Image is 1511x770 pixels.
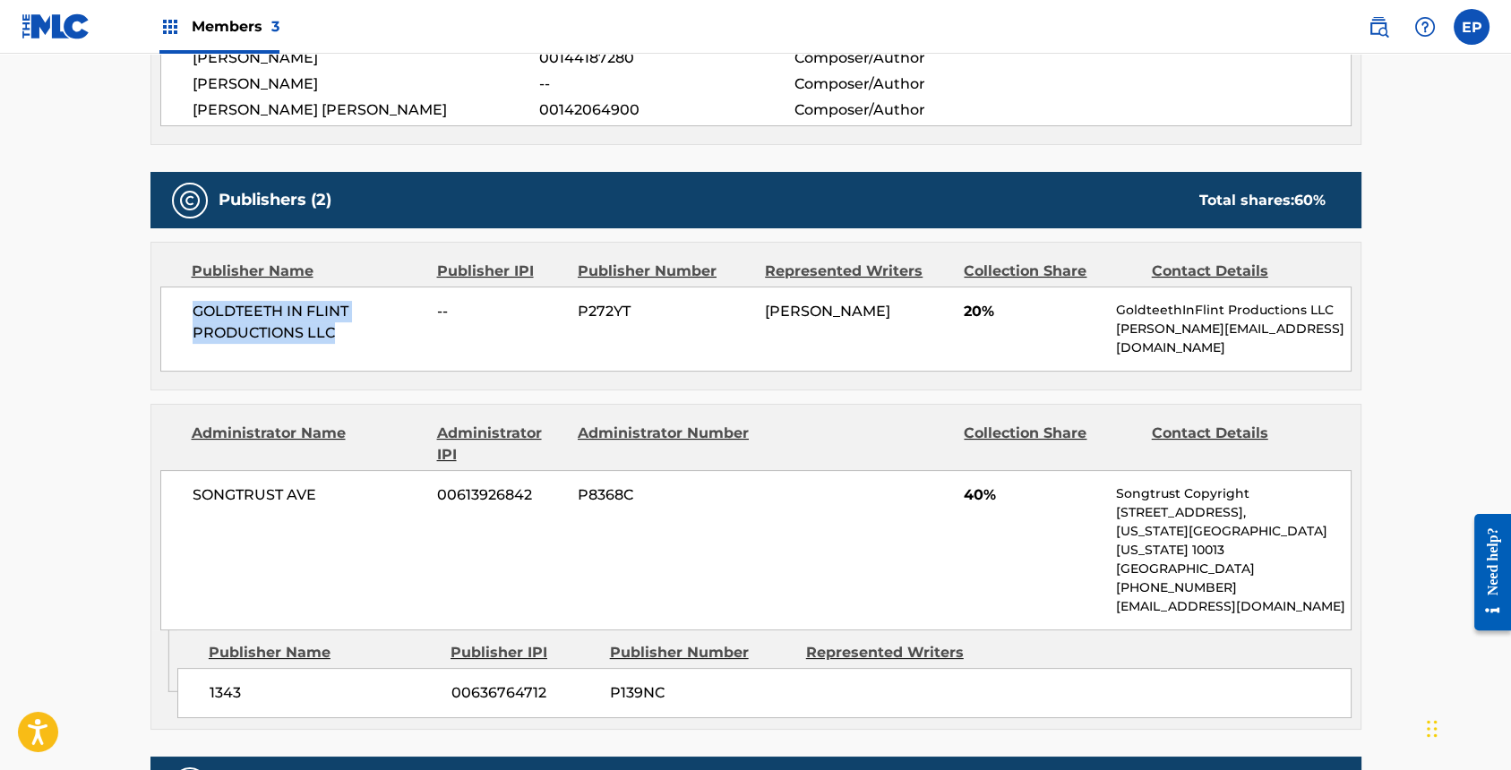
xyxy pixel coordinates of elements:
[539,47,794,69] span: 00144187280
[21,13,90,39] img: MLC Logo
[437,484,564,506] span: 00613926842
[1116,484,1350,503] p: Songtrust Copyright
[765,303,890,320] span: [PERSON_NAME]
[1368,16,1389,38] img: search
[159,16,181,38] img: Top Rightsholders
[1116,503,1350,522] p: [STREET_ADDRESS],
[192,423,424,466] div: Administrator Name
[437,423,564,466] div: Administrator IPI
[1116,522,1350,560] p: [US_STATE][GEOGRAPHIC_DATA][US_STATE] 10013
[964,301,1103,322] span: 20%
[1294,192,1326,209] span: 60 %
[578,423,751,466] div: Administrator Number
[539,73,794,95] span: --
[539,99,794,121] span: 00142064900
[193,47,540,69] span: [PERSON_NAME]
[1116,597,1350,616] p: [EMAIL_ADDRESS][DOMAIN_NAME]
[1116,301,1350,320] p: GoldteethInFlint Productions LLC
[1199,190,1326,211] div: Total shares:
[578,484,751,506] span: P8368C
[451,682,597,704] span: 00636764712
[1461,500,1511,645] iframe: Resource Center
[210,682,438,704] span: 1343
[964,484,1103,506] span: 40%
[209,642,437,663] div: Publisher Name
[1116,320,1350,357] p: [PERSON_NAME][EMAIL_ADDRESS][DOMAIN_NAME]
[610,642,793,663] div: Publisher Number
[219,190,331,210] h5: Publishers (2)
[578,301,751,322] span: P272YT
[1116,560,1350,578] p: [GEOGRAPHIC_DATA]
[765,261,950,282] div: Represented Writers
[192,16,279,37] span: Members
[192,261,424,282] div: Publisher Name
[1427,702,1438,756] div: Drag
[806,642,989,663] div: Represented Writers
[794,73,1026,95] span: Composer/Author
[1116,578,1350,597] p: [PHONE_NUMBER]
[179,190,201,211] img: Publishers
[1152,423,1326,466] div: Contact Details
[1414,16,1436,38] img: help
[964,423,1138,466] div: Collection Share
[1421,684,1511,770] iframe: Chat Widget
[1361,9,1396,45] a: Public Search
[1407,9,1443,45] div: Help
[610,682,793,704] span: P139NC
[1454,9,1490,45] div: User Menu
[193,73,540,95] span: [PERSON_NAME]
[794,47,1026,69] span: Composer/Author
[451,642,597,663] div: Publisher IPI
[271,18,279,35] span: 3
[794,99,1026,121] span: Composer/Author
[578,261,751,282] div: Publisher Number
[193,484,425,506] span: SONGTRUST AVE
[437,261,564,282] div: Publisher IPI
[193,99,540,121] span: [PERSON_NAME] [PERSON_NAME]
[964,261,1138,282] div: Collection Share
[1152,261,1326,282] div: Contact Details
[193,301,425,344] span: GOLDTEETH IN FLINT PRODUCTIONS LLC
[437,301,564,322] span: --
